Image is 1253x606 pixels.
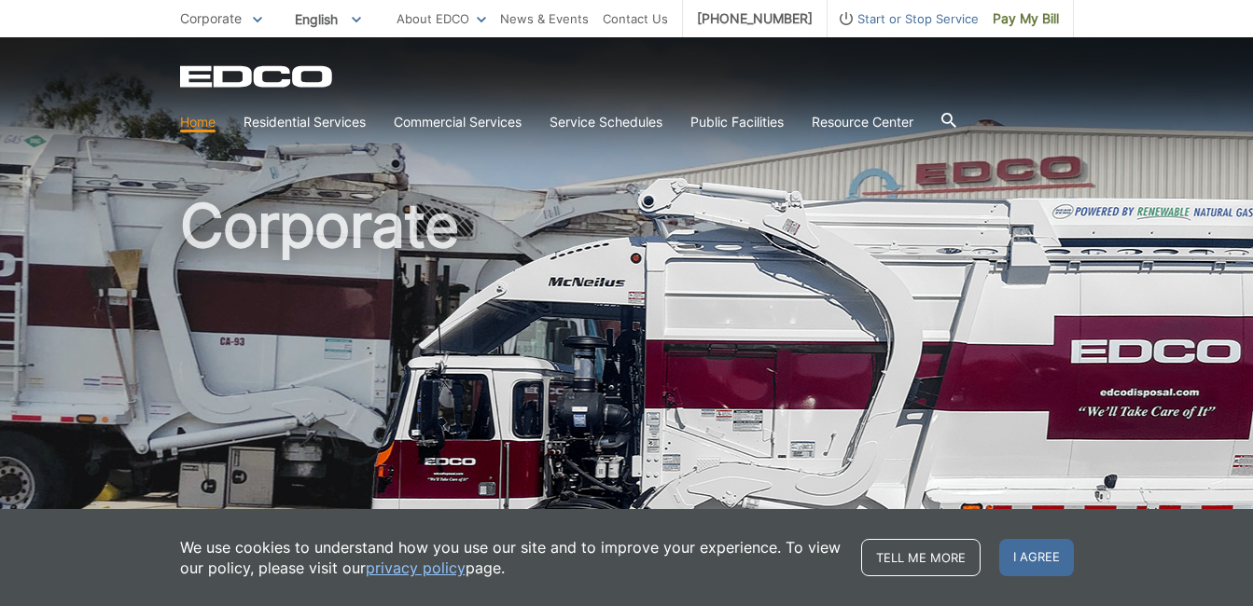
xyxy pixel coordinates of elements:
[180,537,842,578] p: We use cookies to understand how you use our site and to improve your experience. To view our pol...
[180,10,242,26] span: Corporate
[180,196,1074,605] h1: Corporate
[550,112,662,132] a: Service Schedules
[690,112,784,132] a: Public Facilities
[244,112,366,132] a: Residential Services
[812,112,913,132] a: Resource Center
[366,558,466,578] a: privacy policy
[394,112,522,132] a: Commercial Services
[180,65,335,88] a: EDCD logo. Return to the homepage.
[500,8,589,29] a: News & Events
[993,8,1059,29] span: Pay My Bill
[180,112,216,132] a: Home
[281,4,375,34] span: English
[999,539,1074,576] span: I agree
[603,8,668,29] a: Contact Us
[861,539,981,576] a: Tell me more
[397,8,486,29] a: About EDCO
